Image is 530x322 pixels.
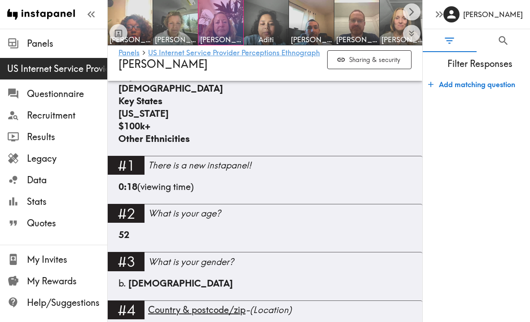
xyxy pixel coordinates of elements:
[27,152,107,165] span: Legacy
[118,181,412,204] div: (viewing time)
[108,204,145,223] div: #2
[430,57,530,70] span: Filter Responses
[108,252,422,277] a: #3What is your gender?
[336,35,377,44] span: [PERSON_NAME]
[148,256,422,268] div: What is your gender?
[110,35,151,44] span: [PERSON_NAME]
[118,95,162,106] span: Key States
[27,109,107,122] span: Recruitment
[148,304,422,316] div: - (Location)
[200,35,241,44] span: [PERSON_NAME]
[108,204,422,229] a: #2What is your age?
[423,29,477,52] button: Filter Responses
[118,133,190,144] span: Other Ethnicities
[148,159,422,172] div: There is a new instapanel!
[7,62,107,75] span: US Internet Service Provider Perceptions Ethnography
[110,24,127,42] button: Toggle between responses and questions
[27,296,107,309] span: Help/Suggestions
[118,49,140,57] a: Panels
[148,304,245,315] span: Country & postcode/zip
[118,277,412,290] div: b.
[155,35,196,44] span: [PERSON_NAME]
[118,83,223,94] span: [DEMOGRAPHIC_DATA]
[108,156,145,175] div: #1
[425,75,519,93] button: Add matching question
[27,37,107,50] span: Panels
[27,217,107,229] span: Quotes
[118,181,137,192] b: 0:18
[108,252,145,271] div: #3
[108,156,422,181] a: #1There is a new instapanel!
[118,120,150,132] span: $100k+
[403,25,420,42] button: Expand to show all items
[148,49,324,57] a: US Internet Service Provider Perceptions Ethnography
[118,229,412,252] div: 52
[128,278,233,289] span: [DEMOGRAPHIC_DATA]
[27,88,107,100] span: Questionnaire
[27,174,107,186] span: Data
[118,57,208,71] span: [PERSON_NAME]
[27,131,107,143] span: Results
[27,275,107,287] span: My Rewards
[327,50,412,70] button: Sharing & security
[291,35,332,44] span: [PERSON_NAME]
[381,35,423,44] span: [PERSON_NAME]
[463,9,523,19] h6: [PERSON_NAME]
[497,35,509,47] span: Search
[27,253,107,266] span: My Invites
[118,108,169,119] span: [US_STATE]
[245,35,287,44] span: Aditi
[148,207,422,220] div: What is your age?
[27,195,107,208] span: Stats
[108,300,145,319] div: #4
[403,3,420,21] button: Scroll right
